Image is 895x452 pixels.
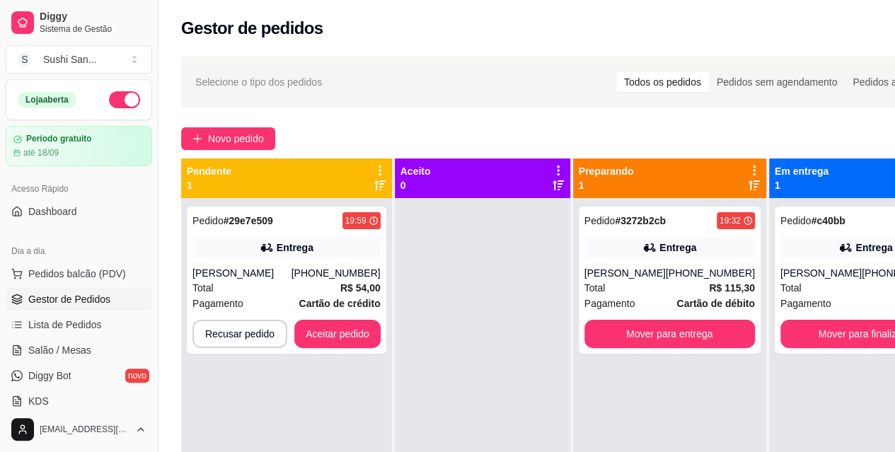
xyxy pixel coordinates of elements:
span: Pedido [780,215,812,226]
div: Sushi San ... [43,52,97,66]
article: até 18/09 [23,147,59,158]
span: [EMAIL_ADDRESS][DOMAIN_NAME] [40,424,129,435]
button: Aceitar pedido [294,320,381,348]
strong: Cartão de crédito [299,298,380,309]
span: Pedido [584,215,616,226]
div: Entrega [855,241,892,255]
div: [PERSON_NAME] [192,266,291,280]
p: 1 [579,178,634,192]
span: Total [584,280,606,296]
p: Pendente [187,164,231,178]
button: [EMAIL_ADDRESS][DOMAIN_NAME] [6,412,152,446]
div: [PHONE_NUMBER] [666,266,755,280]
span: KDS [28,394,49,408]
p: 1 [775,178,828,192]
div: Entrega [277,241,313,255]
span: Pagamento [192,296,243,311]
div: Todos os pedidos [616,72,709,92]
a: Período gratuitoaté 18/09 [6,126,152,166]
span: Pedido [192,215,224,226]
strong: # c40bb [811,215,845,226]
span: Sistema de Gestão [40,23,146,35]
div: Pedidos sem agendamento [709,72,845,92]
strong: # 3272b2cb [615,215,666,226]
p: 0 [400,178,431,192]
a: Dashboard [6,200,152,223]
div: Entrega [659,241,696,255]
strong: R$ 54,00 [340,282,381,294]
div: [PERSON_NAME] [584,266,666,280]
div: Loja aberta [18,92,76,108]
div: [PERSON_NAME] [780,266,862,280]
button: Recusar pedido [192,320,287,348]
strong: # 29e7e509 [224,215,273,226]
article: Período gratuito [26,134,92,144]
p: Aceito [400,164,431,178]
a: Gestor de Pedidos [6,288,152,311]
span: Diggy Bot [28,369,71,383]
div: 19:59 [345,215,366,226]
span: Novo pedido [208,131,264,146]
a: Salão / Mesas [6,339,152,361]
a: Diggy Botnovo [6,364,152,387]
span: Gestor de Pedidos [28,292,110,306]
span: Pagamento [584,296,635,311]
button: Alterar Status [109,91,140,108]
span: S [18,52,32,66]
span: Pagamento [780,296,831,311]
span: Dashboard [28,204,77,219]
a: Lista de Pedidos [6,313,152,336]
span: Diggy [40,11,146,23]
strong: Cartão de débito [676,298,754,309]
span: Total [780,280,802,296]
span: Pedidos balcão (PDV) [28,267,126,281]
button: Pedidos balcão (PDV) [6,262,152,285]
p: Preparando [579,164,634,178]
div: [PHONE_NUMBER] [291,266,381,280]
a: DiggySistema de Gestão [6,6,152,40]
h2: Gestor de pedidos [181,17,323,40]
div: 19:32 [720,215,741,226]
span: Selecione o tipo dos pedidos [195,74,322,90]
div: Dia a dia [6,240,152,262]
strong: R$ 115,30 [709,282,755,294]
p: Em entrega [775,164,828,178]
a: KDS [6,390,152,412]
div: Acesso Rápido [6,178,152,200]
span: Salão / Mesas [28,343,91,357]
button: Mover para entrega [584,320,755,348]
p: 1 [187,178,231,192]
button: Select a team [6,45,152,74]
span: plus [192,134,202,144]
button: Novo pedido [181,127,275,150]
span: Lista de Pedidos [28,318,102,332]
span: Total [192,280,214,296]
